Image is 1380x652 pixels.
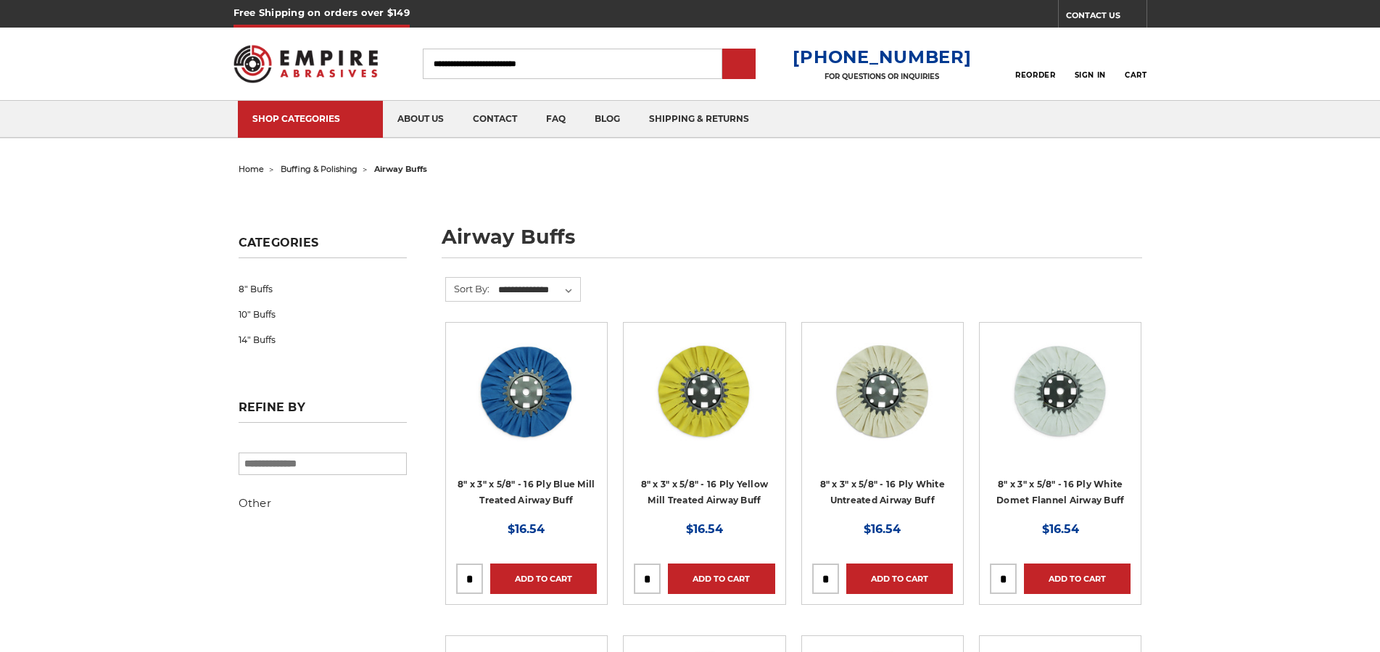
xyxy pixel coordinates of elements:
a: 8" x 3" x 5/8" - 16 Ply White Untreated Airway Buff [820,479,945,506]
img: 8 inch untreated airway buffing wheel [825,333,941,449]
span: Cart [1125,70,1146,80]
h1: airway buffs [442,227,1142,258]
a: Add to Cart [490,564,597,594]
a: 8" x 3" x 5/8" - 16 Ply Blue Mill Treated Airway Buff [458,479,595,506]
h5: Refine by [239,400,407,423]
a: 8" x 3" x 5/8" - 16 Ply White Domet Flannel Airway Buff [996,479,1124,506]
a: blue mill treated 8 inch airway buffing wheel [456,333,597,474]
a: faq [532,101,580,138]
h5: Other [239,495,407,512]
span: $16.54 [864,522,901,536]
a: Add to Cart [668,564,774,594]
a: 10" Buffs [239,302,407,327]
a: 8 inch untreated airway buffing wheel [812,333,953,474]
a: contact [458,101,532,138]
a: shipping & returns [635,101,764,138]
img: 8 inch white domet flannel airway buffing wheel [1002,333,1118,449]
a: home [239,164,264,174]
span: Reorder [1015,70,1055,80]
a: CONTACT US [1066,7,1146,28]
a: 8" x 3" x 5/8" - 16 Ply Yellow Mill Treated Airway Buff [641,479,769,506]
a: blog [580,101,635,138]
span: $16.54 [686,522,723,536]
img: 8 x 3 x 5/8 airway buff yellow mill treatment [646,333,762,449]
a: about us [383,101,458,138]
a: Add to Cart [846,564,953,594]
p: FOR QUESTIONS OR INQUIRIES [793,72,971,81]
a: buffing & polishing [281,164,358,174]
label: Sort By: [446,278,489,300]
div: SHOP CATEGORIES [252,113,368,124]
a: Add to Cart [1024,564,1131,594]
a: 14" Buffs [239,327,407,352]
a: [PHONE_NUMBER] [793,46,971,67]
span: Sign In [1075,70,1106,80]
a: 8" Buffs [239,276,407,302]
a: Reorder [1015,48,1055,79]
select: Sort By: [496,279,580,301]
span: $16.54 [508,522,545,536]
a: 8 x 3 x 5/8 airway buff yellow mill treatment [634,333,774,474]
img: blue mill treated 8 inch airway buffing wheel [468,333,584,449]
a: 8 inch white domet flannel airway buffing wheel [990,333,1131,474]
h5: Categories [239,236,407,258]
a: Cart [1125,48,1146,80]
input: Submit [724,50,753,79]
a: SHOP CATEGORIES [238,101,383,138]
span: airway buffs [374,164,427,174]
img: Empire Abrasives [234,36,379,92]
span: $16.54 [1042,522,1079,536]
